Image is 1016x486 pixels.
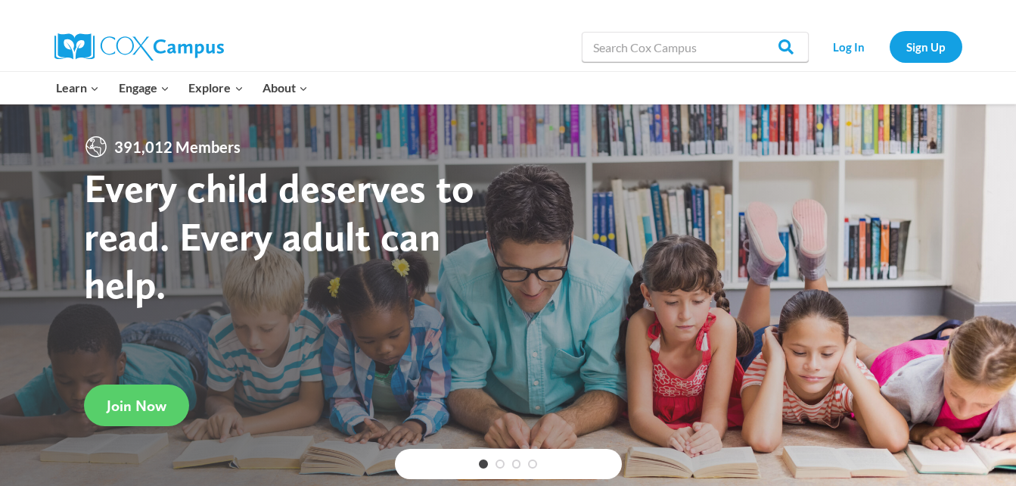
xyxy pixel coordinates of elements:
a: 4 [528,460,537,469]
span: 391,012 Members [108,135,247,159]
span: Learn [56,78,99,98]
strong: Every child deserves to read. Every adult can help. [84,164,474,308]
span: Join Now [107,397,166,415]
input: Search Cox Campus [582,32,809,62]
nav: Primary Navigation [47,72,318,104]
span: About [263,78,308,98]
a: Sign Up [890,31,962,62]
a: Join Now [84,385,189,426]
nav: Secondary Navigation [816,31,962,62]
img: Cox Campus [54,33,224,61]
a: 2 [496,460,505,469]
a: 3 [512,460,521,469]
a: 1 [479,460,488,469]
span: Explore [188,78,243,98]
span: Engage [119,78,169,98]
a: Log In [816,31,882,62]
